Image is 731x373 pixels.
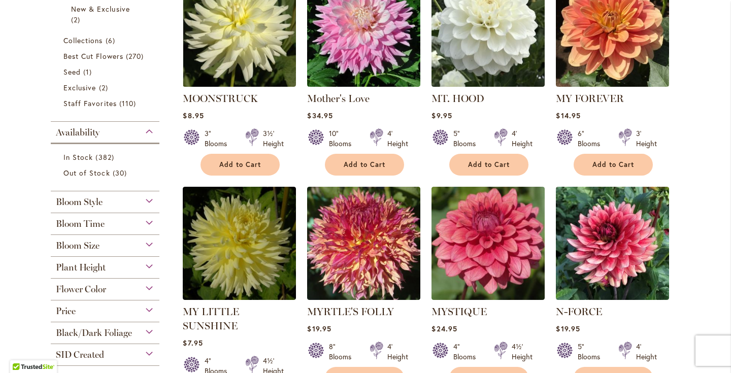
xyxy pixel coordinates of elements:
[307,92,370,105] a: Mother's Love
[431,111,452,120] span: $9.95
[56,262,106,273] span: Plant Height
[183,306,239,332] a: MY LITTLE SUNSHINE
[56,327,132,338] span: Black/Dark Foliage
[126,51,146,61] span: 270
[556,306,602,318] a: N-FORCE
[63,98,149,109] a: Staff Favorites
[453,128,482,149] div: 5" Blooms
[344,160,385,169] span: Add to Cart
[201,154,280,176] button: Add to Cart
[71,4,130,14] span: New & Exclusive
[556,292,669,302] a: N-FORCE
[556,111,580,120] span: $14.95
[307,306,394,318] a: MYRTLE'S FOLLY
[95,152,116,162] span: 382
[329,128,357,149] div: 10" Blooms
[307,187,420,300] img: MYRTLE'S FOLLY
[263,128,284,149] div: 3½' Height
[71,4,142,25] a: New &amp; Exclusive
[387,342,408,362] div: 4' Height
[183,92,258,105] a: MOONSTRUCK
[219,160,261,169] span: Add to Cart
[556,324,580,333] span: $19.95
[63,67,81,77] span: Seed
[183,111,204,120] span: $8.95
[512,342,533,362] div: 4½' Height
[71,14,83,25] span: 2
[636,342,657,362] div: 4' Height
[63,167,149,178] a: Out of Stock 30
[574,154,653,176] button: Add to Cart
[183,79,296,89] a: MOONSTRUCK
[468,160,510,169] span: Add to Cart
[63,168,110,178] span: Out of Stock
[56,306,76,317] span: Price
[8,337,36,365] iframe: Launch Accessibility Center
[63,51,123,61] span: Best Cut Flowers
[83,66,94,77] span: 1
[325,154,404,176] button: Add to Cart
[556,187,669,300] img: N-FORCE
[556,92,624,105] a: MY FOREVER
[307,111,333,120] span: $34.95
[63,82,149,93] a: Exclusive
[636,128,657,149] div: 3' Height
[453,342,482,362] div: 4" Blooms
[183,338,203,348] span: $7.95
[56,127,99,138] span: Availability
[578,342,606,362] div: 5" Blooms
[431,187,545,300] img: MYSTIQUE
[556,79,669,89] a: MY FOREVER
[307,324,331,333] span: $19.95
[56,218,105,229] span: Bloom Time
[63,36,103,45] span: Collections
[578,128,606,149] div: 6" Blooms
[99,82,111,93] span: 2
[183,187,296,300] img: MY LITTLE SUNSHINE
[63,152,149,162] a: In Stock 382
[56,284,106,295] span: Flower Color
[63,152,93,162] span: In Stock
[183,292,296,302] a: MY LITTLE SUNSHINE
[592,160,634,169] span: Add to Cart
[329,342,357,362] div: 8" Blooms
[63,51,149,61] a: Best Cut Flowers
[106,35,118,46] span: 6
[63,98,117,108] span: Staff Favorites
[113,167,129,178] span: 30
[431,306,487,318] a: MYSTIQUE
[387,128,408,149] div: 4' Height
[431,292,545,302] a: MYSTIQUE
[56,196,103,208] span: Bloom Style
[431,324,457,333] span: $24.95
[307,292,420,302] a: MYRTLE'S FOLLY
[56,240,99,251] span: Bloom Size
[431,92,484,105] a: MT. HOOD
[63,83,96,92] span: Exclusive
[205,128,233,149] div: 3" Blooms
[63,66,149,77] a: Seed
[63,35,149,46] a: Collections
[56,349,104,360] span: SID Created
[307,79,420,89] a: Mother's Love
[119,98,139,109] span: 110
[431,79,545,89] a: MT. HOOD
[512,128,533,149] div: 4' Height
[449,154,528,176] button: Add to Cart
